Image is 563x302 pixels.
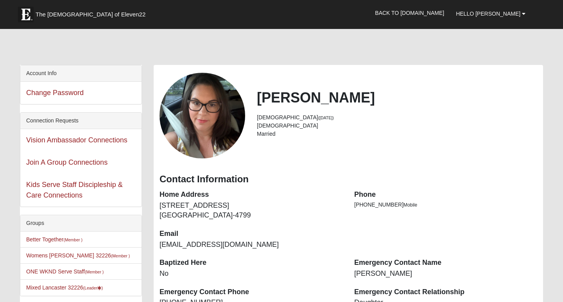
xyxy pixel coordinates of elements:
[26,89,84,97] a: Change Password
[20,215,142,232] div: Groups
[257,122,537,130] li: [DEMOGRAPHIC_DATA]
[257,113,537,122] li: [DEMOGRAPHIC_DATA]
[403,202,417,208] span: Mobile
[354,201,537,209] li: [PHONE_NUMBER]
[160,73,245,158] a: View Fullsize Photo
[257,89,537,106] h2: [PERSON_NAME]
[160,174,537,185] h3: Contact Information
[26,158,108,166] a: Join A Group Connections
[354,287,537,297] dt: Emergency Contact Relationship
[160,229,342,239] dt: Email
[20,65,142,82] div: Account Info
[369,3,450,23] a: Back to [DOMAIN_NAME]
[160,269,342,279] dd: No
[26,252,130,259] a: Womens [PERSON_NAME] 32226(Member )
[36,11,145,18] span: The [DEMOGRAPHIC_DATA] of Eleven22
[160,240,342,250] dd: [EMAIL_ADDRESS][DOMAIN_NAME]
[26,181,123,199] a: Kids Serve Staff Discipleship & Care Connections
[26,284,103,291] a: Mixed Lancaster 32226(Leader)
[354,258,537,268] dt: Emergency Contact Name
[160,190,342,200] dt: Home Address
[354,190,537,200] dt: Phone
[257,130,537,138] li: Married
[160,201,342,221] dd: [STREET_ADDRESS] [GEOGRAPHIC_DATA]-4799
[111,253,130,258] small: (Member )
[20,113,142,129] div: Connection Requests
[83,286,103,290] small: (Leader )
[14,3,170,22] a: The [DEMOGRAPHIC_DATA] of Eleven22
[18,7,34,22] img: Eleven22 logo
[354,269,537,279] dd: [PERSON_NAME]
[450,4,531,23] a: Hello [PERSON_NAME]
[26,136,127,144] a: Vision Ambassador Connections
[85,270,104,274] small: (Member )
[456,11,520,17] span: Hello [PERSON_NAME]
[26,268,104,275] a: ONE WKND Serve Staff(Member )
[26,236,82,243] a: Better Together(Member )
[160,258,342,268] dt: Baptized Here
[160,287,342,297] dt: Emergency Contact Phone
[318,115,334,120] small: ([DATE])
[63,237,82,242] small: (Member )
